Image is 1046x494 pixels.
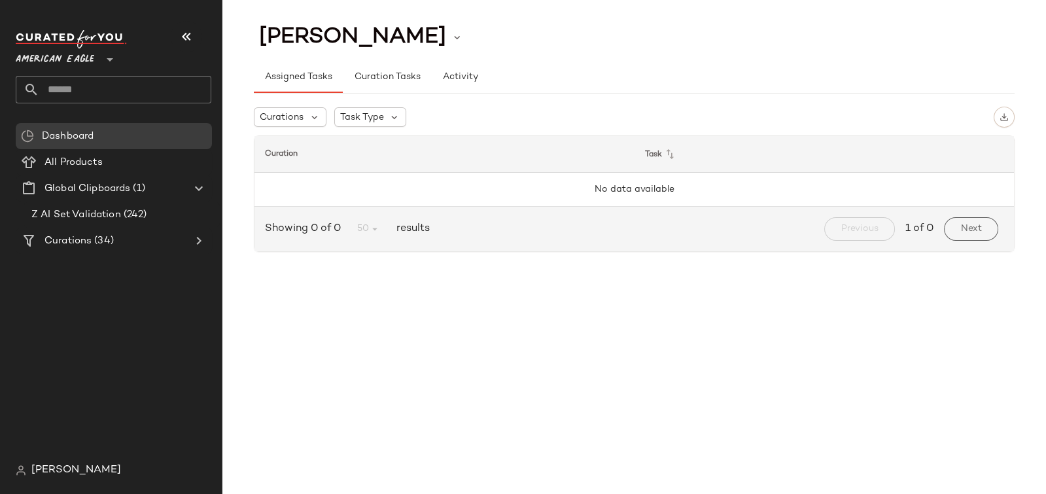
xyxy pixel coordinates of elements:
span: Curations [44,234,92,249]
img: cfy_white_logo.C9jOOHJF.svg [16,30,127,48]
td: No data available [254,173,1014,207]
span: [PERSON_NAME] [31,463,121,478]
span: Assigned Tasks [264,72,332,82]
span: Curation Tasks [353,72,420,82]
span: (242) [121,207,147,222]
th: Curation [254,136,635,173]
span: (1) [130,181,145,196]
span: Activity [442,72,478,82]
span: Task Type [340,111,384,124]
span: American Eagle [16,44,94,68]
span: Showing 0 of 0 [265,221,346,237]
span: Next [960,224,982,234]
span: Global Clipboards [44,181,130,196]
span: results [391,221,430,237]
th: Task [635,136,1015,173]
button: Next [944,217,998,241]
span: All Products [44,155,103,170]
img: svg%3e [1000,113,1009,122]
span: [PERSON_NAME] [259,25,446,50]
span: 1 of 0 [905,221,933,237]
img: svg%3e [16,465,26,476]
span: Z AI Set Validation [31,207,121,222]
span: Curations [260,111,304,124]
span: Dashboard [42,129,94,144]
img: svg%3e [21,130,34,143]
span: (34) [92,234,114,249]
